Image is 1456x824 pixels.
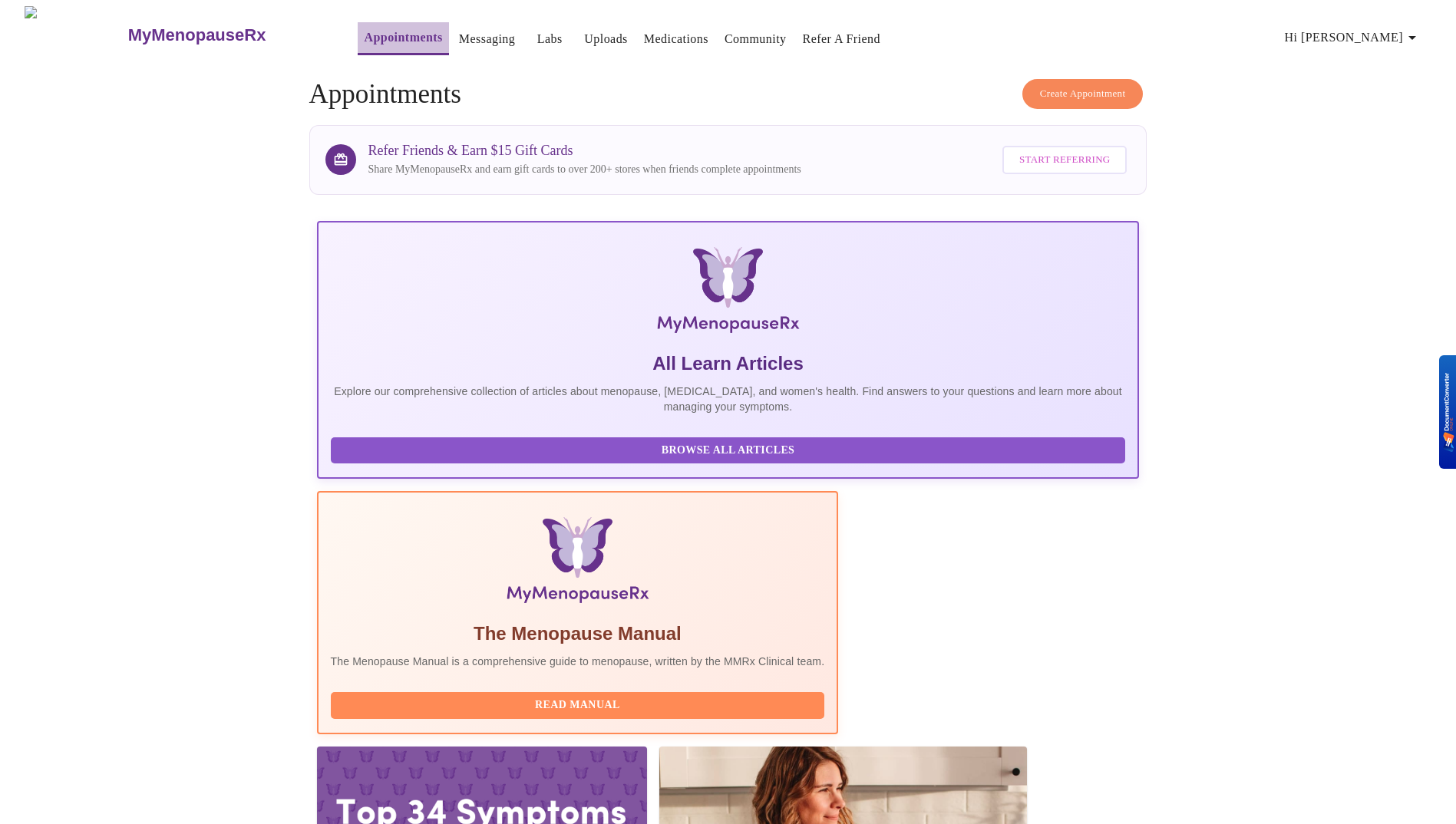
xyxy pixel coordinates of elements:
button: Community [718,24,793,54]
h3: MyMenopauseRx [128,25,266,45]
a: Start Referring [999,138,1131,182]
span: Hi [PERSON_NAME] [1285,27,1421,48]
button: Hi [PERSON_NAME] [1279,22,1428,53]
button: Appointments [358,22,448,55]
button: Labs [525,24,574,54]
a: MyMenopauseRx [126,8,327,62]
button: Browse All Articles [331,437,1126,464]
h5: The Menopause Manual [331,621,825,646]
a: Appointments [364,27,442,48]
a: Labs [537,28,563,50]
img: Menopause Manual [409,517,746,609]
button: Uploads [578,24,634,54]
h4: Appointments [309,79,1147,110]
button: Messaging [453,24,521,54]
a: Uploads [584,28,628,50]
a: Browse All Articles [331,443,1130,456]
span: Start Referring [1019,151,1110,169]
img: BKR5lM0sgkDqAAAAAElFTkSuQmCC [1443,373,1454,452]
button: Create Appointment [1022,79,1144,109]
span: Create Appointment [1040,85,1126,103]
h5: All Learn Articles [331,351,1126,376]
button: Read Manual [331,692,825,719]
button: Refer a Friend [797,24,887,54]
a: Refer a Friend [803,28,881,50]
p: Explore our comprehensive collection of articles about menopause, [MEDICAL_DATA], and women's hea... [331,384,1126,414]
a: Community [725,28,787,50]
a: Messaging [459,28,515,50]
p: The Menopause Manual is a comprehensive guide to menopause, written by the MMRx Clinical team. [331,654,825,669]
span: Browse All Articles [346,441,1111,460]
p: Share MyMenopauseRx and earn gift cards to over 200+ stores when friends complete appointments [368,162,801,177]
a: Medications [644,28,708,50]
img: MyMenopauseRx Logo [454,247,1002,339]
img: MyMenopauseRx Logo [25,6,126,64]
span: Read Manual [346,696,810,715]
h3: Refer Friends & Earn $15 Gift Cards [368,143,801,159]
a: Read Manual [331,697,829,710]
button: Start Referring [1002,146,1127,174]
button: Medications [638,24,715,54]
